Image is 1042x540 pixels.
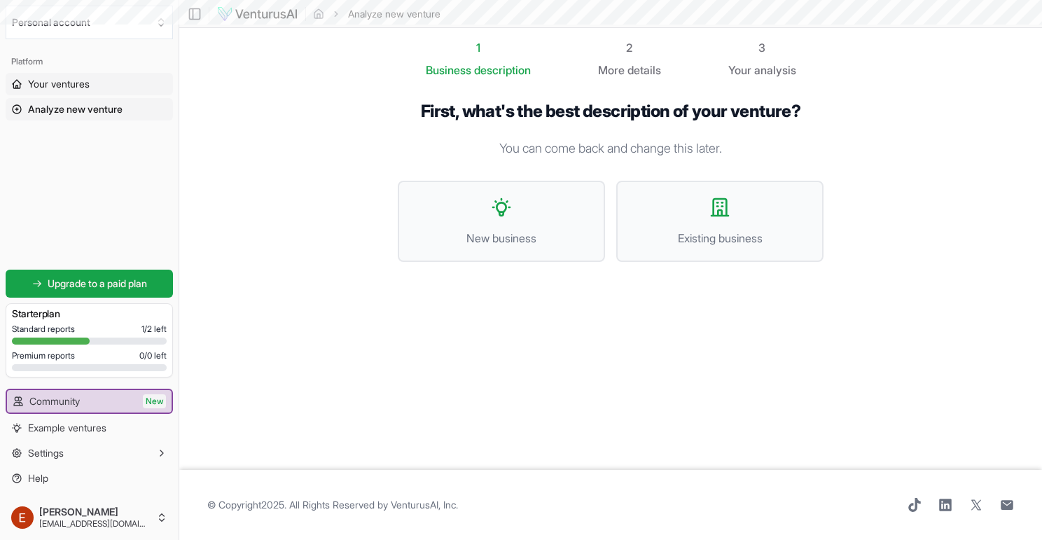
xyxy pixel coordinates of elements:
[28,446,64,460] span: Settings
[6,98,173,120] a: Analyze new venture
[39,518,151,529] span: [EMAIL_ADDRESS][DOMAIN_NAME]
[474,63,531,77] span: description
[139,350,167,361] span: 0 / 0 left
[6,270,173,298] a: Upgrade to a paid plan
[28,471,48,485] span: Help
[398,181,605,262] button: New business
[426,62,471,78] span: Business
[413,230,590,247] span: New business
[143,394,166,408] span: New
[28,77,90,91] span: Your ventures
[391,499,456,511] a: VenturusAI, Inc
[28,102,123,116] span: Analyze new venture
[11,506,34,529] img: ACg8ocJHsAiWzCrrUbJ8tenIwof6uE1zmnbyy8AVkNOSiWHEIcbgtw=s96-c
[6,442,173,464] button: Settings
[141,324,167,335] span: 1 / 2 left
[632,230,808,247] span: Existing business
[598,62,625,78] span: More
[728,62,751,78] span: Your
[398,139,824,158] p: You can come back and change this later.
[12,307,167,321] h3: Starter plan
[598,39,661,56] div: 2
[12,324,75,335] span: Standard reports
[627,63,661,77] span: details
[6,50,173,73] div: Platform
[48,277,147,291] span: Upgrade to a paid plan
[7,390,172,413] a: CommunityNew
[207,498,458,512] span: © Copyright 2025 . All Rights Reserved by .
[616,181,824,262] button: Existing business
[28,421,106,435] span: Example ventures
[12,350,75,361] span: Premium reports
[6,467,173,490] a: Help
[754,63,796,77] span: analysis
[6,501,173,534] button: [PERSON_NAME][EMAIL_ADDRESS][DOMAIN_NAME]
[6,73,173,95] a: Your ventures
[39,506,151,518] span: [PERSON_NAME]
[29,394,80,408] span: Community
[6,417,173,439] a: Example ventures
[728,39,796,56] div: 3
[426,39,531,56] div: 1
[398,101,824,122] h1: First, what's the best description of your venture?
